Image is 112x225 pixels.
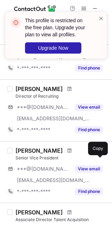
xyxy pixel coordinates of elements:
div: [PERSON_NAME] [15,147,63,154]
button: Upgrade Now [25,42,81,54]
span: [EMAIL_ADDRESS][DOMAIN_NAME] [17,177,90,183]
img: error [10,17,21,28]
span: ***@[DOMAIN_NAME] [17,166,71,172]
span: ***@[DOMAIN_NAME] [17,104,71,110]
div: [PERSON_NAME] [15,209,63,216]
span: [EMAIL_ADDRESS][DOMAIN_NAME] [17,115,90,122]
div: Director of Recruiting [15,93,108,99]
button: Reveal Button [75,104,103,111]
img: ContactOut v5.3.10 [14,4,56,13]
span: Upgrade Now [38,45,68,51]
button: Reveal Button [75,188,103,195]
div: [PERSON_NAME] [15,85,63,92]
button: Reveal Button [75,165,103,172]
button: Reveal Button [75,126,103,133]
div: Senior Vice President [15,155,108,161]
div: Associate Director Talent Acquisition [15,217,108,223]
header: This profile is restricted on the free plan. Upgrade your plan to view all profiles. [25,17,90,38]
